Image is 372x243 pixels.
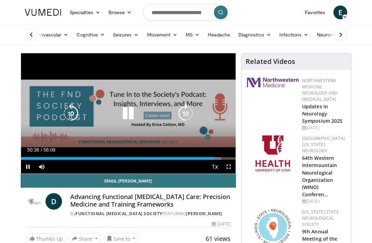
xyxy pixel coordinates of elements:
button: Playback Rate [208,160,222,174]
div: By FEATURING [70,211,230,217]
span: 61 views [206,234,230,243]
a: Northwestern Medicine Neurology and [MEDICAL_DATA] [302,78,338,102]
a: E [333,5,347,19]
a: D [45,193,62,210]
input: Search topics, interventions [143,4,229,21]
a: Neuromuscular [313,28,362,42]
a: Functional [MEDICAL_DATA] Society [75,211,162,217]
span: 56:08 [43,147,55,153]
h4: Related Videos [246,57,295,66]
button: Mute [35,160,49,174]
video-js: Video Player [21,53,236,174]
div: [DATE] [212,221,230,227]
div: Progress Bar [21,157,236,160]
button: Pause [21,160,35,174]
a: Specialties [65,5,104,19]
a: Browse [104,5,136,19]
a: Cerebrovascular [21,28,72,42]
a: Headache [204,28,234,42]
h4: Advancing Functional [MEDICAL_DATA] Care: Precision Medicine and Training Frameworks [70,193,230,208]
img: 2a462fb6-9365-492a-ac79-3166a6f924d8.png.150x105_q85_autocrop_double_scale_upscale_version-0.2.jpg [247,78,299,87]
img: f6362829-b0a3-407d-a044-59546adfd345.png.150x105_q85_autocrop_double_scale_upscale_version-0.2.png [256,135,290,172]
img: Functional Neurological Disorder Society [26,193,43,210]
a: MS [182,28,204,42]
a: Email [PERSON_NAME] [21,174,236,188]
a: [US_STATE] State Neurological Society [302,209,339,227]
a: Infections [275,28,313,42]
span: / [41,147,42,153]
a: Movement [143,28,182,42]
div: [DATE] [302,125,345,131]
a: Diagnostics [234,28,275,42]
a: Updates in Neurology Symposium 2025 [302,103,342,124]
img: VuMedi Logo [25,9,61,16]
span: 50:36 [27,147,39,153]
a: [GEOGRAPHIC_DATA][US_STATE] Neurology [302,135,345,154]
a: Favorites [301,5,329,19]
button: Fullscreen [222,160,236,174]
a: 64th Western Intermountain Neurological Organization (WINO) Conferen… [302,155,337,198]
a: Cognitive [72,28,109,42]
div: [DATE] [302,198,345,205]
a: [PERSON_NAME] [186,211,223,217]
a: Seizures [109,28,143,42]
